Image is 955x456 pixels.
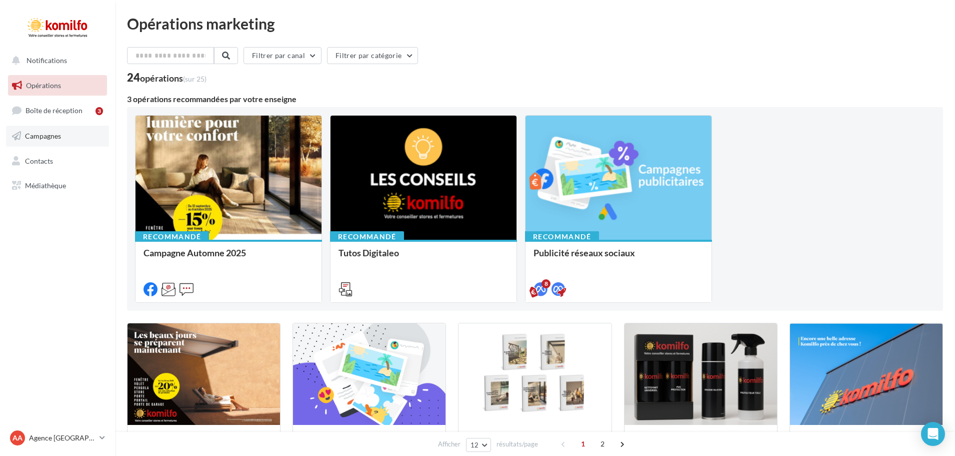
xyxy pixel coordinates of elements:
[25,156,53,165] span: Contacts
[135,231,209,242] div: Recommandé
[127,95,943,103] div: 3 opérations recommandées par votre enseigne
[470,441,479,449] span: 12
[243,47,321,64] button: Filtrer par canal
[95,107,103,115] div: 3
[338,248,508,268] div: Tutos Digitaleo
[26,56,67,65] span: Notifications
[6,175,109,196] a: Médiathèque
[575,436,591,452] span: 1
[8,428,107,447] a: AA Agence [GEOGRAPHIC_DATA]
[541,279,550,288] div: 8
[127,16,943,31] div: Opérations marketing
[6,75,109,96] a: Opérations
[6,151,109,172] a: Contacts
[26,81,61,90] span: Opérations
[466,438,491,452] button: 12
[327,47,418,64] button: Filtrer par catégorie
[183,75,206,83] span: (sur 25)
[12,433,22,443] span: AA
[921,422,945,446] div: Open Intercom Messenger
[438,439,460,449] span: Afficher
[533,248,703,268] div: Publicité réseaux sociaux
[525,231,599,242] div: Recommandé
[330,231,404,242] div: Recommandé
[25,181,66,190] span: Médiathèque
[29,433,95,443] p: Agence [GEOGRAPHIC_DATA]
[25,106,82,115] span: Boîte de réception
[143,248,313,268] div: Campagne Automne 2025
[496,439,538,449] span: résultats/page
[6,100,109,121] a: Boîte de réception3
[25,132,61,140] span: Campagnes
[140,74,206,83] div: opérations
[6,50,105,71] button: Notifications
[6,126,109,147] a: Campagnes
[127,72,206,83] div: 24
[594,436,610,452] span: 2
